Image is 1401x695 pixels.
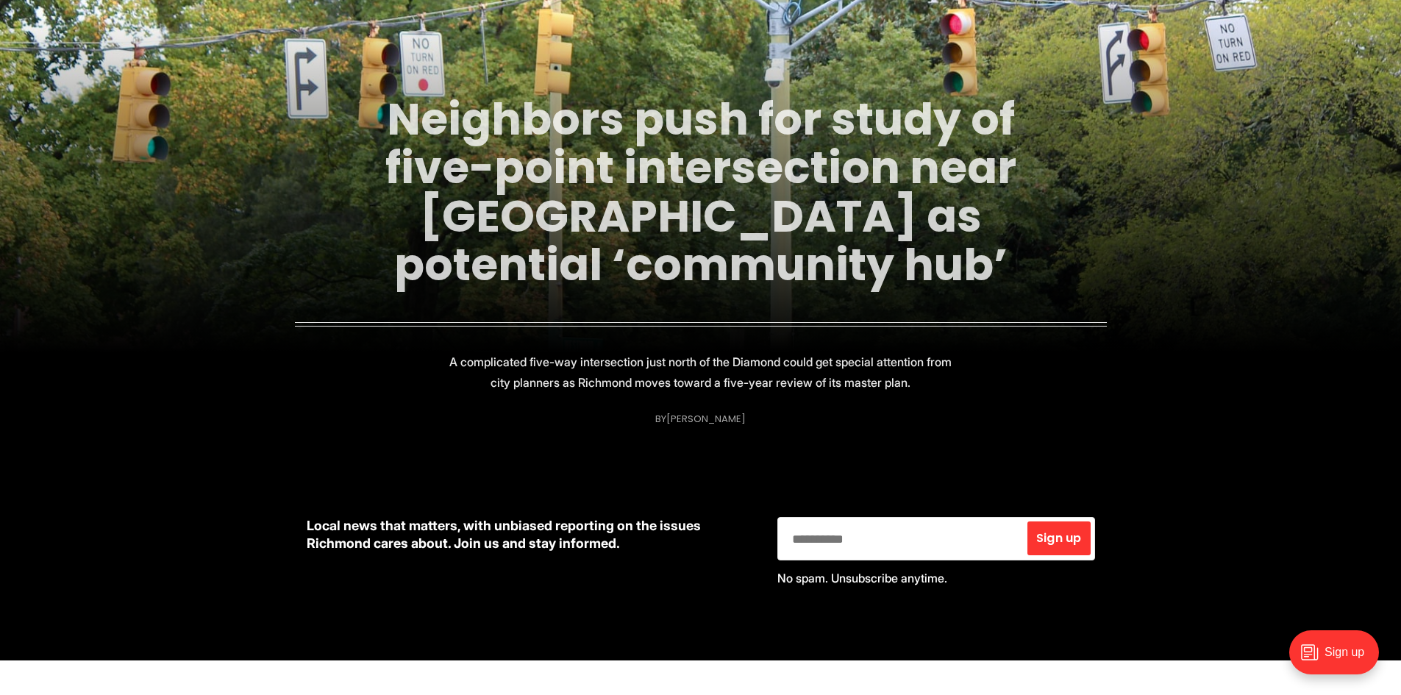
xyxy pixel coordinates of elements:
[385,88,1016,296] a: Neighbors push for study of five-point intersection near [GEOGRAPHIC_DATA] as potential ‘communit...
[655,413,746,424] div: By
[439,352,963,393] p: A complicated five-way intersection just north of the Diamond could get special attention from ci...
[777,571,947,585] span: No spam. Unsubscribe anytime.
[1036,532,1081,544] span: Sign up
[1277,623,1401,695] iframe: portal-trigger
[1027,521,1090,555] button: Sign up
[666,412,746,426] a: [PERSON_NAME]
[307,517,754,552] p: Local news that matters, with unbiased reporting on the issues Richmond cares about. Join us and ...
